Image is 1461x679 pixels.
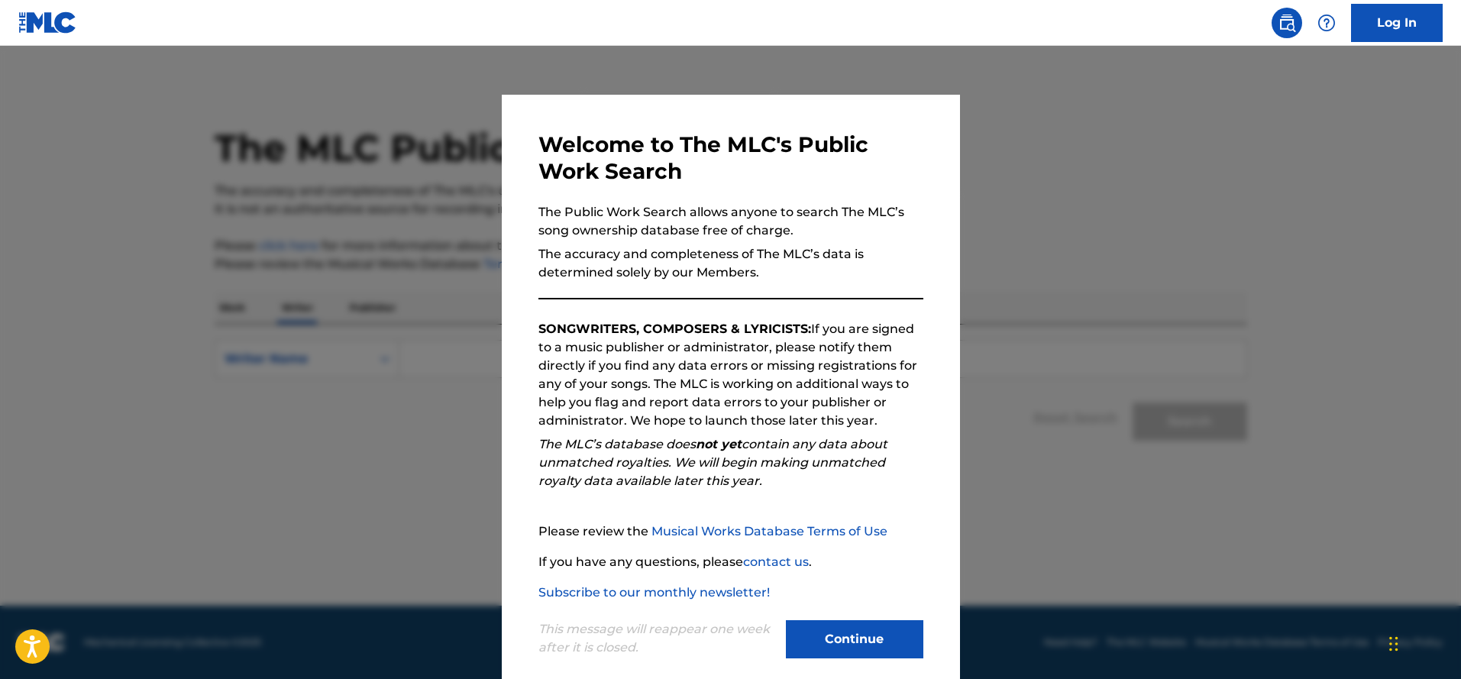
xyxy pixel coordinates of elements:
[538,522,923,541] p: Please review the
[1389,621,1398,667] div: Arrastrar
[18,11,77,34] img: MLC Logo
[1385,606,1461,679] div: Widget de chat
[1278,14,1296,32] img: search
[1311,8,1342,38] div: Help
[538,203,923,240] p: The Public Work Search allows anyone to search The MLC’s song ownership database free of charge.
[1317,14,1336,32] img: help
[743,555,809,569] a: contact us
[696,437,742,451] strong: not yet
[538,437,887,488] em: The MLC’s database does contain any data about unmatched royalties. We will begin making unmatche...
[538,320,923,430] p: If you are signed to a music publisher or administrator, please notify them directly if you find ...
[1351,4,1443,42] a: Log In
[538,585,770,600] a: Subscribe to our monthly newsletter!
[786,620,923,658] button: Continue
[538,620,777,657] p: This message will reappear one week after it is closed.
[538,245,923,282] p: The accuracy and completeness of The MLC’s data is determined solely by our Members.
[538,553,923,571] p: If you have any questions, please .
[538,131,923,185] h3: Welcome to The MLC's Public Work Search
[1385,606,1461,679] iframe: Chat Widget
[538,322,811,336] strong: SONGWRITERS, COMPOSERS & LYRICISTS:
[1272,8,1302,38] a: Public Search
[651,524,887,538] a: Musical Works Database Terms of Use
